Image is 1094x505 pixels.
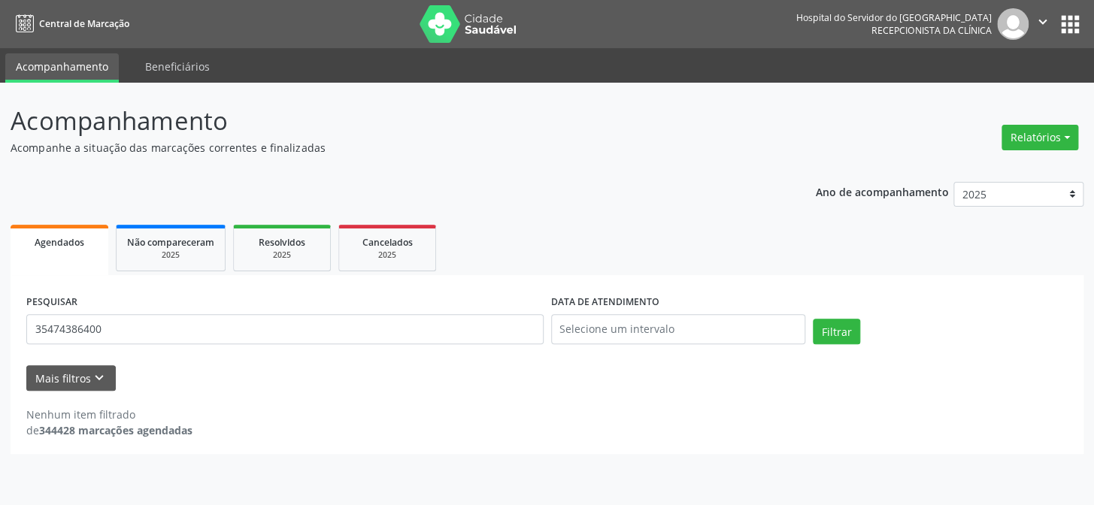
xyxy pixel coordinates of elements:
[11,140,762,156] p: Acompanhe a situação das marcações correntes e finalizadas
[11,102,762,140] p: Acompanhamento
[1029,8,1057,40] button: 
[815,182,948,201] p: Ano de acompanhamento
[39,17,129,30] span: Central de Marcação
[813,319,860,344] button: Filtrar
[39,423,192,437] strong: 344428 marcações agendadas
[35,236,84,249] span: Agendados
[350,249,425,261] div: 2025
[26,365,116,392] button: Mais filtroskeyboard_arrow_down
[997,8,1029,40] img: img
[244,249,320,261] div: 2025
[26,314,544,344] input: Nome, código do beneficiário ou CPF
[127,249,214,261] div: 2025
[5,53,119,83] a: Acompanhamento
[26,422,192,438] div: de
[26,407,192,422] div: Nenhum item filtrado
[362,236,413,249] span: Cancelados
[135,53,220,80] a: Beneficiários
[551,314,806,344] input: Selecione um intervalo
[127,236,214,249] span: Não compareceram
[11,11,129,36] a: Central de Marcação
[1035,14,1051,30] i: 
[1002,125,1078,150] button: Relatórios
[551,291,659,314] label: DATA DE ATENDIMENTO
[259,236,305,249] span: Resolvidos
[26,291,77,314] label: PESQUISAR
[1057,11,1083,38] button: apps
[796,11,992,24] div: Hospital do Servidor do [GEOGRAPHIC_DATA]
[871,24,992,37] span: Recepcionista da clínica
[91,370,108,386] i: keyboard_arrow_down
